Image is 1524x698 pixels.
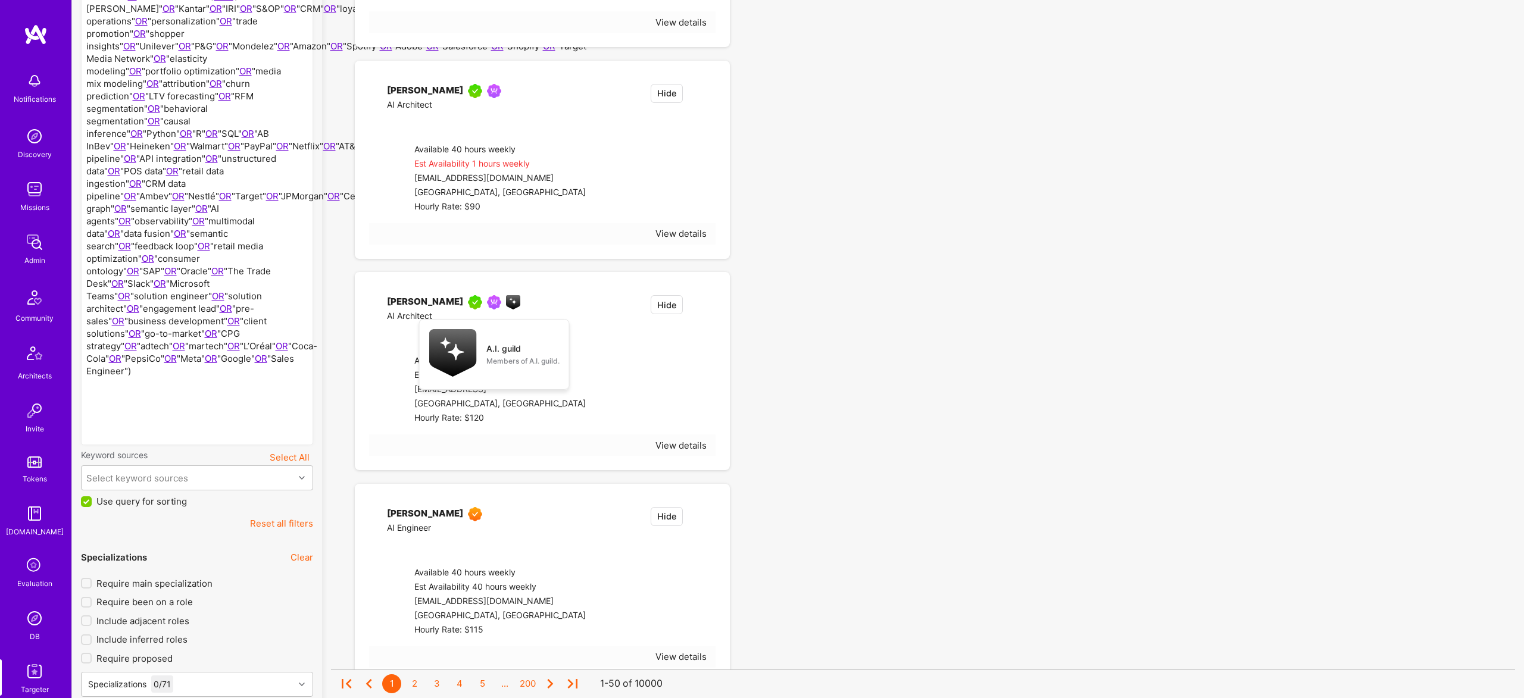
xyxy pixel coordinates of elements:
img: logo [24,24,48,45]
i: icon EmptyStar [698,295,707,304]
div: Invite [26,422,44,435]
div: AI Architect [387,309,520,324]
div: Admin [24,254,45,267]
div: Est Availability 40 hours weekly [414,580,586,594]
img: Skill Targeter [23,659,46,683]
i: icon linkedIn [387,115,396,124]
label: Keyword sources [81,449,148,461]
button: Clear [291,551,313,564]
div: 2 [405,674,424,693]
img: A.I. guild [429,329,477,377]
img: teamwork [23,177,46,201]
div: AI Architect [387,98,506,112]
div: [EMAIL_ADDRESS][DOMAIN_NAME] [414,594,586,609]
i: icon Chevron [299,475,305,481]
div: ... [495,674,514,693]
i: icon Chevron [299,681,305,687]
div: [PERSON_NAME] [387,507,463,521]
div: [PERSON_NAME] [387,84,463,98]
div: Available 40 hours weekly [414,354,586,368]
div: View details [655,227,707,240]
div: DB [30,630,40,643]
div: [EMAIL_ADDRESS] [414,383,586,397]
img: Exceptional A.Teamer [468,507,482,521]
div: 1 [382,674,401,693]
div: Targeter [21,683,49,696]
div: 4 [450,674,469,693]
div: 1-50 of 10000 [600,678,663,690]
div: Evaluation [17,577,52,590]
div: Est Availability 40 hours weekly [414,368,586,383]
div: Architects [18,370,52,382]
img: Architects [20,341,49,370]
img: Community [20,283,49,312]
button: Select All [266,449,313,465]
img: tokens [27,456,42,468]
div: [GEOGRAPHIC_DATA], [GEOGRAPHIC_DATA] [414,186,586,200]
div: Specializations [81,551,147,564]
img: A.I. guild [506,295,520,309]
img: Invite [23,399,46,422]
span: OR [324,3,336,14]
div: Hourly Rate: $120 [414,411,586,425]
span: OR [277,40,290,52]
span: Include adjacent roles [96,615,189,627]
img: Been on Mission [487,295,501,309]
img: A.Teamer in Residence [468,295,482,309]
img: discovery [23,124,46,148]
i: icon linkedIn [387,538,396,547]
button: Hide [651,507,683,526]
div: A.I. guild [486,342,521,355]
div: Hourly Rate: $115 [414,623,586,637]
div: View details [655,439,707,452]
div: Available 40 hours weekly [414,566,586,580]
div: Available 40 hours weekly [414,143,586,157]
div: [PERSON_NAME] [387,295,463,309]
span: OR [284,3,296,14]
div: [EMAIL_ADDRESS][DOMAIN_NAME] [414,171,586,186]
div: 3 [427,674,446,693]
div: Notifications [14,93,56,105]
div: Discovery [18,148,52,161]
div: [GEOGRAPHIC_DATA], [GEOGRAPHIC_DATA] [414,609,586,623]
div: Community [15,312,54,324]
div: AI Engineer [387,521,487,536]
img: Been on Mission [487,84,501,98]
span: OR [330,40,343,52]
div: Members of A.I. guild. [486,355,560,367]
div: Select keyword sources [86,472,188,484]
span: OR [323,140,336,152]
div: [DOMAIN_NAME] [6,525,64,538]
div: Hourly Rate: $90 [414,200,586,214]
div: 5 [473,674,492,693]
div: [GEOGRAPHIC_DATA], [GEOGRAPHIC_DATA] [414,397,586,411]
img: admin teamwork [23,230,46,254]
div: View details [655,650,707,663]
span: OR [327,190,340,202]
div: Tokens [23,472,47,485]
img: A.Teamer in Residence [468,84,482,98]
i: icon EmptyStar [698,84,707,93]
i: icon EmptyStar [698,507,707,516]
div: Est Availability 1 hours weekly [414,157,586,171]
img: bell [23,69,46,93]
img: guide book [23,502,46,525]
span: Require been on a role [96,596,193,608]
button: Hide [651,84,683,103]
button: Hide [651,295,683,314]
span: Use query for sorting [96,495,187,508]
div: 200 [518,674,537,693]
img: Admin Search [23,606,46,630]
div: Missions [20,201,49,214]
button: Reset all filters [250,517,313,530]
span: Require main specialization [96,577,213,590]
div: Specializations [88,678,146,690]
div: View details [655,16,707,29]
div: 0 / 71 [151,675,173,693]
i: icon linkedIn [387,326,396,335]
span: Require proposed [96,652,173,665]
span: Include inferred roles [96,633,188,646]
i: icon SelectionTeam [23,555,46,577]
